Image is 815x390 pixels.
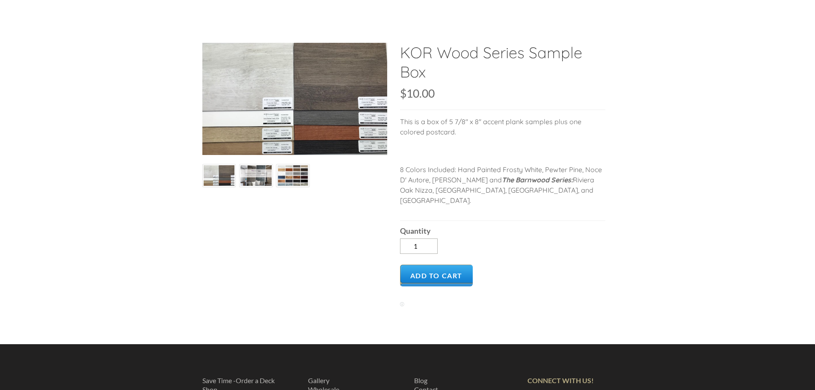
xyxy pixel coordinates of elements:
strong: CONNECT WITH US! [528,376,594,384]
span: $10.00 [400,86,435,100]
a: Gallery​ [308,376,329,384]
em: The Barnwood Series: [502,176,573,184]
a: Add to Cart [400,265,473,286]
img: s832171791223022656_p904_i3_w2400.png [240,164,272,187]
a: Blog [414,376,427,384]
p: 8 Colors Included: Hand Painted Frosty White, Pewter Pine, Noce D' Autore, [PERSON_NAME] and Rivi... [400,164,605,214]
img: s832171791223022656_p904_i1_w640.jpeg [202,43,387,155]
p: This is a box of 5 7/8" x 8" accent plank samples plus one colored postcard. [400,116,605,146]
h2: KOR Wood Series Sample Box [400,43,605,88]
b: Quantity [400,226,430,235]
img: s832171791223022656_p904_i1_w640.jpeg [202,165,236,186]
img: s832171791223022656_p904_i2_w2400.png [277,164,308,187]
a: Save Time -Order a Deck [202,376,275,384]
